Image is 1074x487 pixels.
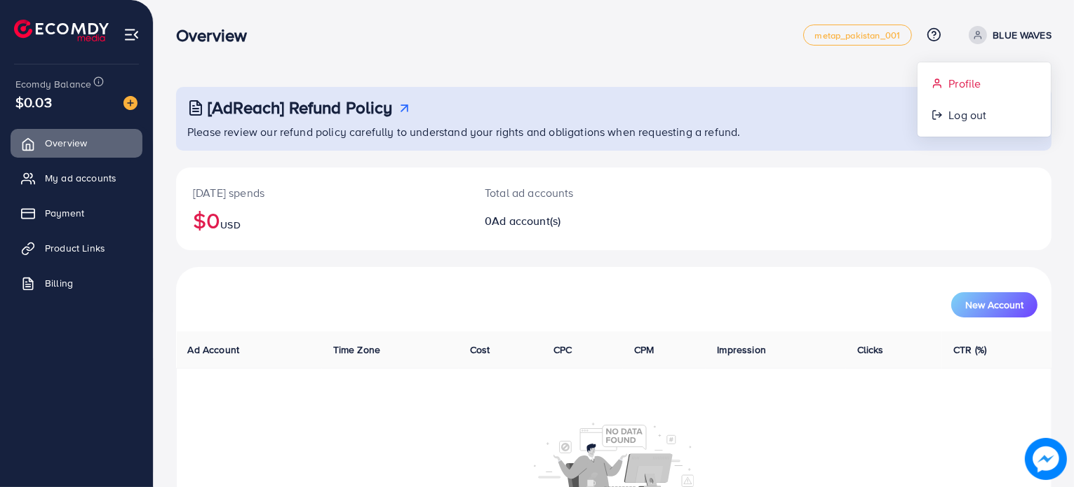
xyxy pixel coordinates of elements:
p: BLUE WAVES [993,27,1052,43]
a: Overview [11,129,142,157]
span: USD [220,218,240,232]
span: Ad account(s) [492,213,561,228]
span: Ecomdy Balance [15,77,91,91]
span: New Account [965,300,1023,310]
span: Ad Account [188,343,240,357]
a: Product Links [11,234,142,262]
span: Time Zone [333,343,380,357]
button: New Account [951,292,1038,317]
span: Profile [948,75,981,92]
span: Payment [45,206,84,220]
span: Overview [45,136,87,150]
p: Please review our refund policy carefully to understand your rights and obligations when requesti... [187,123,1043,140]
span: Log out [948,107,986,123]
span: Impression [717,343,766,357]
h2: 0 [485,214,670,228]
a: BLUE WAVES [963,26,1052,44]
span: CPM [634,343,654,357]
span: Billing [45,276,73,290]
span: Product Links [45,241,105,255]
p: Total ad accounts [485,184,670,201]
span: metap_pakistan_001 [815,31,901,40]
ul: BLUE WAVES [917,62,1052,137]
a: metap_pakistan_001 [803,25,913,46]
span: Cost [470,343,490,357]
img: image [1025,438,1067,480]
p: [DATE] spends [193,184,451,201]
h2: $0 [193,207,451,233]
span: $0.03 [15,92,52,112]
a: Billing [11,269,142,297]
span: CTR (%) [953,343,986,357]
img: image [123,96,137,110]
h3: [AdReach] Refund Policy [208,97,393,118]
a: My ad accounts [11,164,142,192]
img: logo [14,20,109,41]
img: menu [123,27,140,43]
span: Clicks [857,343,884,357]
a: Payment [11,199,142,227]
span: My ad accounts [45,171,116,185]
span: CPC [553,343,572,357]
h3: Overview [176,25,258,46]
